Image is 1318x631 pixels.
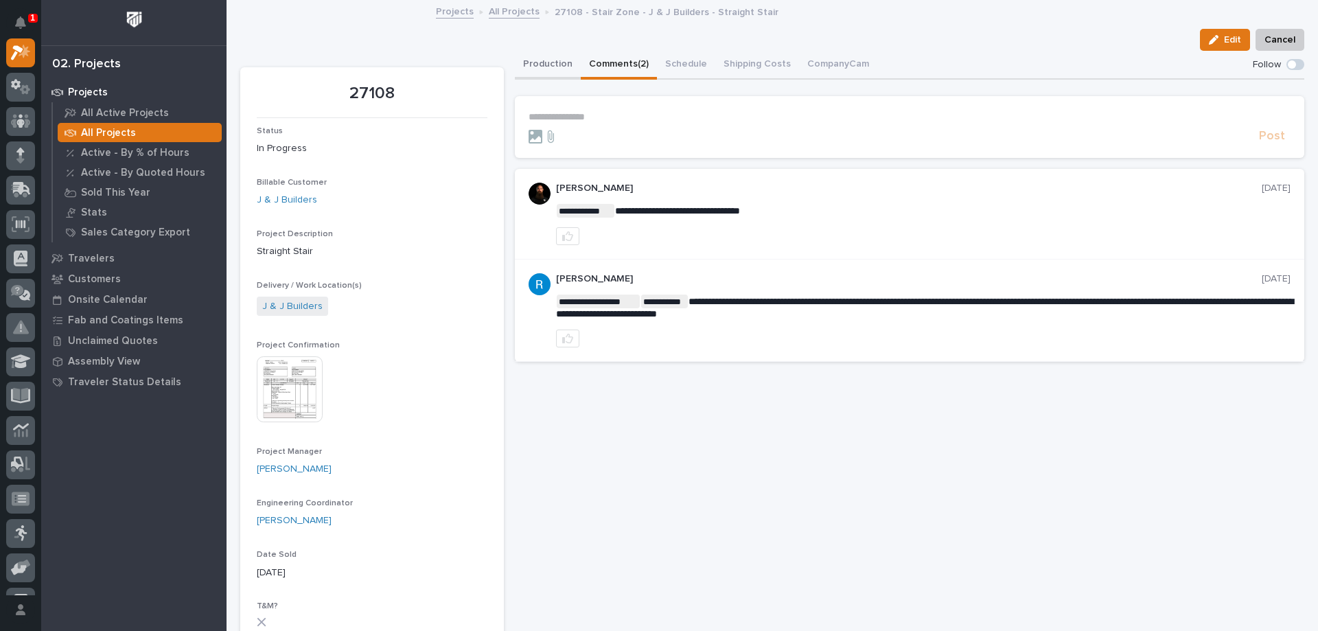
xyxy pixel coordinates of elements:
[257,514,332,528] a: [PERSON_NAME]
[529,273,551,295] img: ACg8ocJzREKTsG2KK4bFBgITIeWKBuirZsrmGEaft0VLTV-nABbOCg=s96-c
[555,3,778,19] p: 27108 - Stair Zone - J & J Builders - Straight Stair
[81,227,190,239] p: Sales Category Export
[257,230,333,238] span: Project Description
[1256,29,1304,51] button: Cancel
[1262,183,1291,194] p: [DATE]
[257,499,353,507] span: Engineering Coordinator
[1224,34,1241,46] span: Edit
[53,123,227,142] a: All Projects
[257,602,278,610] span: T&M?
[657,51,715,80] button: Schedule
[53,222,227,242] a: Sales Category Export
[68,294,148,306] p: Onsite Calendar
[53,183,227,202] a: Sold This Year
[81,187,150,199] p: Sold This Year
[1262,273,1291,285] p: [DATE]
[489,3,540,19] a: All Projects
[81,207,107,219] p: Stats
[68,356,140,368] p: Assembly View
[1200,29,1250,51] button: Edit
[1264,32,1295,48] span: Cancel
[529,183,551,205] img: zmKUmRVDQjmBLfnAs97p
[81,107,169,119] p: All Active Projects
[1253,128,1291,144] button: Post
[41,351,227,371] a: Assembly View
[68,376,181,389] p: Traveler Status Details
[53,143,227,162] a: Active - By % of Hours
[556,330,579,347] button: like this post
[122,7,147,32] img: Workspace Logo
[257,193,317,207] a: J & J Builders
[17,16,35,38] div: Notifications1
[53,103,227,122] a: All Active Projects
[41,330,227,351] a: Unclaimed Quotes
[515,51,581,80] button: Production
[41,268,227,289] a: Customers
[52,57,121,72] div: 02. Projects
[68,335,158,347] p: Unclaimed Quotes
[41,371,227,392] a: Traveler Status Details
[68,273,121,286] p: Customers
[30,13,35,23] p: 1
[53,203,227,222] a: Stats
[257,462,332,477] a: [PERSON_NAME]
[257,566,487,580] p: [DATE]
[556,273,1262,285] p: [PERSON_NAME]
[81,147,189,159] p: Active - By % of Hours
[556,183,1262,194] p: [PERSON_NAME]
[257,127,283,135] span: Status
[68,253,115,265] p: Travelers
[41,248,227,268] a: Travelers
[41,82,227,102] a: Projects
[799,51,877,80] button: CompanyCam
[257,551,297,559] span: Date Sold
[262,299,323,314] a: J & J Builders
[556,227,579,245] button: like this post
[715,51,799,80] button: Shipping Costs
[257,179,327,187] span: Billable Customer
[6,8,35,37] button: Notifications
[53,163,227,182] a: Active - By Quoted Hours
[68,314,183,327] p: Fab and Coatings Items
[41,289,227,310] a: Onsite Calendar
[41,310,227,330] a: Fab and Coatings Items
[436,3,474,19] a: Projects
[1259,128,1285,144] span: Post
[581,51,657,80] button: Comments (2)
[257,448,322,456] span: Project Manager
[257,341,340,349] span: Project Confirmation
[257,84,487,104] p: 27108
[81,127,136,139] p: All Projects
[257,244,487,259] p: Straight Stair
[81,167,205,179] p: Active - By Quoted Hours
[257,141,487,156] p: In Progress
[68,87,108,99] p: Projects
[1253,59,1281,71] p: Follow
[257,282,362,290] span: Delivery / Work Location(s)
